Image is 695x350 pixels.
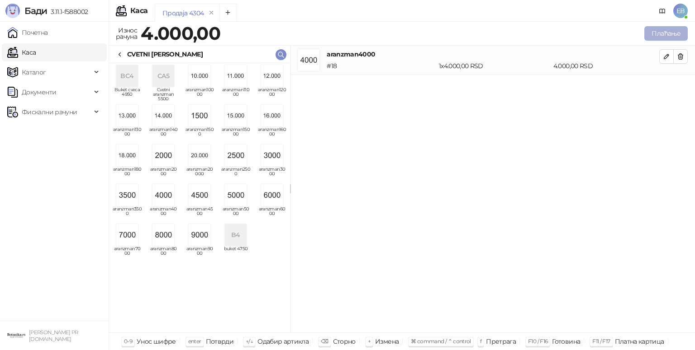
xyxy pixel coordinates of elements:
[655,4,670,18] a: Документација
[221,127,250,141] span: aranzman15000
[486,336,516,347] div: Претрага
[673,4,688,18] span: EB
[205,9,217,17] button: remove
[7,43,36,61] a: Каса
[152,65,174,87] div: CA5
[113,247,142,260] span: aranzman7000
[149,247,178,260] span: aranzman8000
[368,338,371,345] span: +
[22,63,46,81] span: Каталог
[644,26,688,41] button: Плаћање
[246,338,253,345] span: ↑/↓
[257,88,286,101] span: aranzman12000
[149,88,178,101] span: Cvetni aranzman 5500
[185,127,214,141] span: aranzman1500
[7,23,48,42] a: Почетна
[124,338,132,345] span: 0-9
[261,105,283,126] img: Slika
[225,145,247,166] img: Slika
[47,8,88,16] span: 3.11.1-f588002
[113,127,142,141] span: aranzman13000
[137,336,176,347] div: Унос шифре
[219,4,237,22] button: Add tab
[22,103,77,121] span: Фискални рачуни
[437,61,552,71] div: 1 x 4.000,00 RSD
[116,145,138,166] img: Slika
[152,224,174,246] img: Slika
[152,184,174,206] img: Slika
[615,336,664,347] div: Платна картица
[162,8,204,18] div: Продаја 4304
[113,88,142,101] span: Buket cveca 4950
[116,224,138,246] img: Slika
[225,224,247,246] div: B4
[116,105,138,126] img: Slika
[22,83,56,101] span: Документи
[185,88,214,101] span: aranzman10000
[221,88,250,101] span: aranzman11000
[130,7,148,14] div: Каса
[261,65,283,87] img: Slika
[206,336,234,347] div: Потврди
[5,4,20,18] img: Logo
[185,207,214,220] span: aranzman4500
[221,167,250,181] span: aranzman2500
[149,167,178,181] span: aranzman2000
[116,65,138,87] div: BC4
[221,207,250,220] span: aranzman5000
[189,184,210,206] img: Slika
[257,336,309,347] div: Одабир артикла
[189,145,210,166] img: Slika
[113,167,142,181] span: aranzman18000
[141,22,220,44] strong: 4.000,00
[225,105,247,126] img: Slika
[149,127,178,141] span: aranzman14000
[29,329,78,342] small: [PERSON_NAME] PR [DOMAIN_NAME]
[152,105,174,126] img: Slika
[109,63,290,332] div: grid
[221,247,250,260] span: buket 4750
[127,49,203,59] div: CVETNI [PERSON_NAME]
[375,336,399,347] div: Измена
[257,207,286,220] span: aranzman6000
[114,24,139,42] div: Износ рачуна
[257,167,286,181] span: aranzman3000
[113,207,142,220] span: aranzman3500
[592,338,610,345] span: F11 / F17
[411,338,471,345] span: ⌘ command / ⌃ control
[152,145,174,166] img: Slika
[333,336,356,347] div: Сторно
[149,207,178,220] span: aranzman4000
[189,65,210,87] img: Slika
[185,247,214,260] span: aranzman9000
[327,49,659,59] h4: aranzman4000
[257,127,286,141] span: aranzman16000
[528,338,547,345] span: F10 / F16
[480,338,481,345] span: f
[24,5,47,16] span: Бади
[552,336,580,347] div: Готовина
[116,184,138,206] img: Slika
[325,61,437,71] div: # 18
[552,61,661,71] div: 4.000,00 RSD
[225,65,247,87] img: Slika
[189,105,210,126] img: Slika
[185,167,214,181] span: aranzman20000
[321,338,328,345] span: ⌫
[189,224,210,246] img: Slika
[7,327,25,345] img: 64x64-companyLogo-0e2e8aaa-0bd2-431b-8613-6e3c65811325.png
[261,145,283,166] img: Slika
[225,184,247,206] img: Slika
[188,338,201,345] span: enter
[261,184,283,206] img: Slika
